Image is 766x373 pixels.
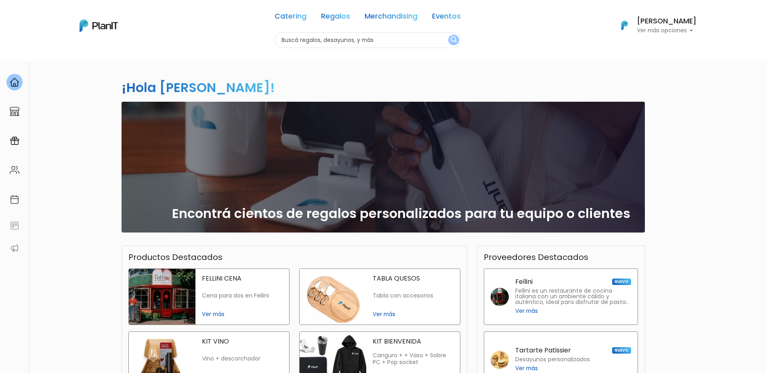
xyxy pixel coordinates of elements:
h6: [PERSON_NAME] [637,18,697,25]
a: Eventos [432,13,461,23]
img: tartarte patissier [491,351,509,369]
h2: Encontrá cientos de regalos personalizados para tu equipo o clientes [172,206,630,221]
img: marketplace-4ceaa7011d94191e9ded77b95e3339b90024bf715f7c57f8cf31f2d8c509eaba.svg [10,107,19,116]
img: PlanIt Logo [616,17,634,34]
img: partners-52edf745621dab592f3b2c58e3bca9d71375a7ef29c3b500c9f145b62cc070d4.svg [10,243,19,253]
p: Cena para dos en Fellini [202,292,283,299]
img: people-662611757002400ad9ed0e3c099ab2801c6687ba6c219adb57efc949bc21e19d.svg [10,165,19,175]
p: Canguro + + Vaso + Sobre PC + Pop socket [373,352,453,366]
h3: Proveedores Destacados [484,252,588,262]
span: NUEVO [612,347,631,354]
a: Regalos [321,13,350,23]
img: campaigns-02234683943229c281be62815700db0a1741e53638e28bf9629b52c665b00959.svg [10,136,19,146]
img: PlanIt Logo [80,19,118,32]
p: Vino + descorchador [202,355,283,362]
p: Fellini [515,279,533,285]
a: Fellini NUEVO Fellini es un restaurante de cocina italiana con un ambiente cálido y auténtico, id... [484,268,638,325]
input: Buscá regalos, desayunos, y más [275,32,461,48]
p: TABLA QUESOS [373,275,453,282]
img: feedback-78b5a0c8f98aac82b08bfc38622c3050aee476f2c9584af64705fc4e61158814.svg [10,221,19,231]
a: Catering [275,13,306,23]
h3: Productos Destacados [128,252,222,262]
span: Ver más [373,310,453,319]
button: PlanIt Logo [PERSON_NAME] Ver más opciones [611,15,697,36]
img: tabla quesos [300,269,366,325]
span: Ver más [202,310,283,319]
img: fellini [491,288,509,306]
p: KIT BIENVENIDA [373,338,453,345]
span: Ver más [515,364,538,373]
p: Desayunos personalizados [515,357,590,363]
p: Tabla con accesorios [373,292,453,299]
p: Fellini es un restaurante de cocina italiana con un ambiente cálido y auténtico, ideal para disfr... [515,288,631,305]
p: Tartarte Patissier [515,347,571,354]
span: Ver más [515,307,538,315]
p: Ver más opciones [637,28,697,34]
img: search_button-432b6d5273f82d61273b3651a40e1bd1b912527efae98b1b7a1b2c0702e16a8d.svg [451,36,457,44]
img: home-e721727adea9d79c4d83392d1f703f7f8bce08238fde08b1acbfd93340b81755.svg [10,78,19,87]
span: NUEVO [612,279,631,285]
h2: ¡Hola [PERSON_NAME]! [122,78,275,96]
p: FELLINI CENA [202,275,283,282]
a: Merchandising [365,13,418,23]
a: fellini cena FELLINI CENA Cena para dos en Fellini Ver más [128,268,290,325]
p: KIT VINO [202,338,283,345]
img: calendar-87d922413cdce8b2cf7b7f5f62616a5cf9e4887200fb71536465627b3292af00.svg [10,195,19,204]
a: tabla quesos TABLA QUESOS Tabla con accesorios Ver más [299,268,460,325]
img: fellini cena [129,269,195,325]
